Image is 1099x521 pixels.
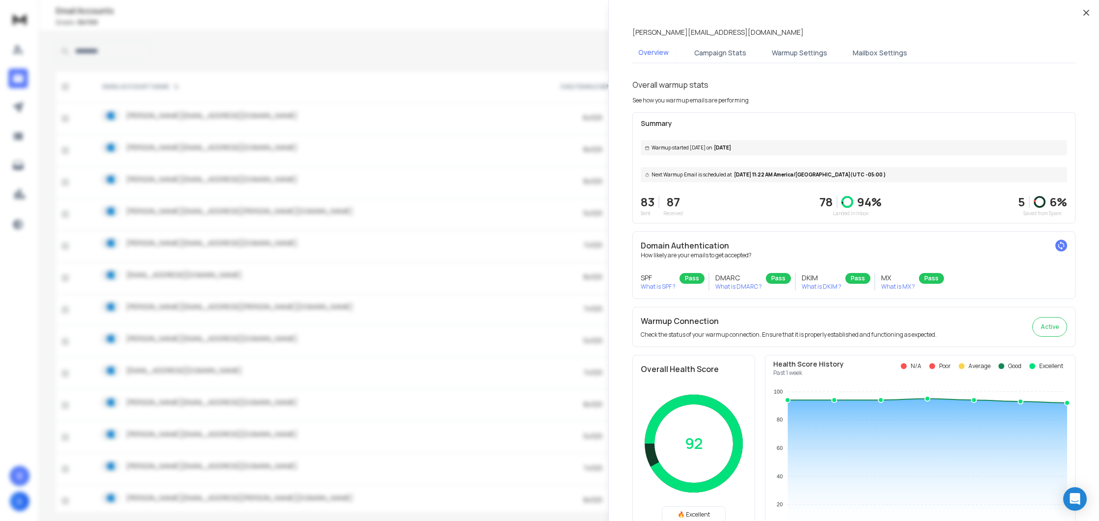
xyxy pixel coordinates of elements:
[1039,362,1063,370] p: Excellent
[819,210,882,217] p: Landed in Inbox
[847,42,913,64] button: Mailbox Settings
[641,283,676,291] p: What is SPF ?
[688,42,752,64] button: Campaign Stats
[911,362,921,370] p: N/A
[1032,317,1067,337] button: Active
[652,171,732,178] span: Next Warmup Email is scheduled at
[881,283,915,291] p: What is MX ?
[641,315,937,327] h2: Warmup Connection
[641,331,937,339] p: Check the status of your warmup connection. Ensure that it is properly established and functionin...
[777,501,783,507] tspan: 20
[641,363,747,375] h2: Overall Health Score
[773,359,844,369] p: Health Score History
[1049,194,1067,210] p: 6 %
[881,273,915,283] h3: MX
[939,362,951,370] p: Poor
[857,194,882,210] p: 94 %
[1063,487,1087,511] div: Open Intercom Messenger
[845,273,870,284] div: Pass
[1008,362,1021,370] p: Good
[685,435,703,452] p: 92
[766,42,833,64] button: Warmup Settings
[777,417,783,422] tspan: 80
[641,273,676,283] h3: SPF
[802,273,841,283] h3: DKIM
[641,194,654,210] p: 83
[641,251,1067,259] p: How likely are your emails to get accepted?
[663,210,683,217] p: Received
[663,194,683,210] p: 87
[802,283,841,291] p: What is DKIM ?
[641,210,654,217] p: Sent
[641,140,1067,155] div: [DATE]
[1018,194,1025,210] strong: 5
[1018,210,1067,217] p: Saved from Spam
[680,273,705,284] div: Pass
[632,42,675,64] button: Overview
[715,283,762,291] p: What is DMARC ?
[652,144,712,151] span: Warmup started [DATE] on
[773,369,844,377] p: Past 1 week
[774,389,783,395] tspan: 100
[641,119,1067,128] p: Summary
[777,473,783,479] tspan: 40
[715,273,762,283] h3: DMARC
[641,240,1067,251] h2: Domain Authentication
[766,273,791,284] div: Pass
[777,445,783,451] tspan: 60
[819,194,833,210] p: 78
[641,167,1067,182] div: [DATE] 11:22 AM America/[GEOGRAPHIC_DATA] (UTC -05:00 )
[632,97,749,104] p: See how you warmup emails are performing
[632,27,804,37] p: [PERSON_NAME][EMAIL_ADDRESS][DOMAIN_NAME]
[632,79,708,91] h1: Overall warmup stats
[968,362,991,370] p: Average
[919,273,944,284] div: Pass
